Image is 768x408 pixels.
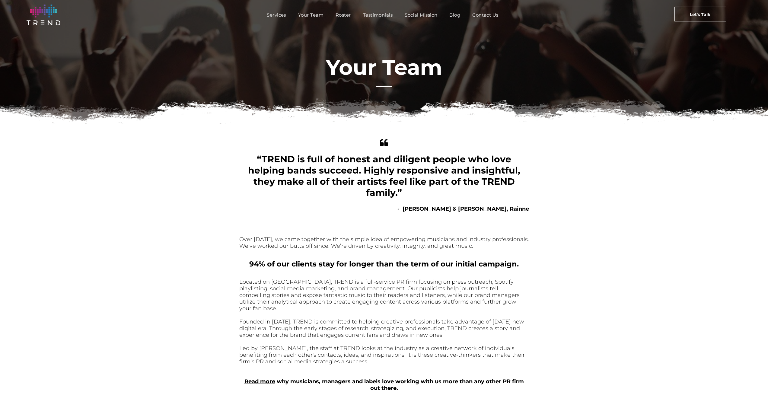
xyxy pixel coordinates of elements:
[244,378,275,385] a: Read more
[659,338,768,408] iframe: Chat Widget
[357,11,399,19] a: Testimonials
[292,11,330,19] a: Your Team
[336,11,351,19] span: Roster
[239,345,525,365] font: Led by [PERSON_NAME], the staff at TREND looks at the industry as a creative network of individua...
[330,11,357,19] a: Roster
[261,11,292,19] a: Services
[27,5,60,25] img: logo
[326,54,442,80] font: Your Team
[277,378,524,391] b: why musicians, managers and labels love working with us more than any other PR firm out there.
[466,11,505,19] a: Contact Us
[248,154,520,198] span: “TREND is full of honest and diligent people who love helping bands succeed. Highly responsive an...
[399,11,443,19] a: Social Mission
[239,236,529,249] font: Over [DATE], we came together with the simple idea of empowering musicians and industry professio...
[239,318,524,338] span: Founded in [DATE], TREND is committed to helping creative professionals take advantage of [DATE] ...
[443,11,466,19] a: Blog
[674,7,726,21] a: Let's Talk
[249,260,519,268] b: 94% of our clients stay for longer than the term of our initial campaign.
[239,279,520,312] font: Located on [GEOGRAPHIC_DATA], TREND is a full-service PR firm focusing on press outreach, Spotify...
[397,206,529,212] b: - [PERSON_NAME] & [PERSON_NAME], Rainne
[690,7,710,22] span: Let's Talk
